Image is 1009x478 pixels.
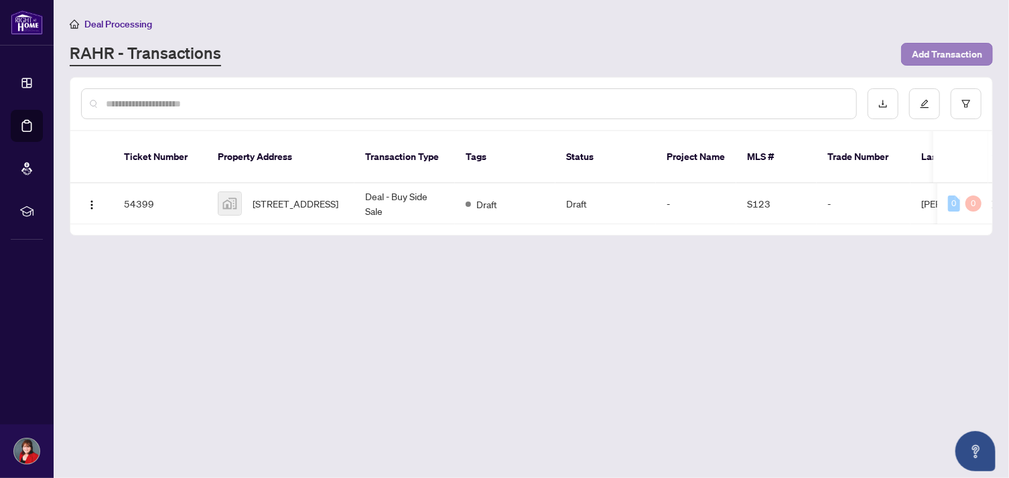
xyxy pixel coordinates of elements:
[555,131,656,183] th: Status
[909,88,940,119] button: edit
[868,88,898,119] button: download
[555,183,656,224] td: Draft
[86,200,97,210] img: Logo
[14,439,40,464] img: Profile Icon
[965,195,982,212] div: 0
[84,18,152,30] span: Deal Processing
[11,10,43,35] img: logo
[455,131,555,183] th: Tags
[218,192,241,215] img: thumbnail-img
[948,195,960,212] div: 0
[354,131,455,183] th: Transaction Type
[207,131,354,183] th: Property Address
[901,43,993,66] button: Add Transaction
[113,131,207,183] th: Ticket Number
[912,44,982,65] span: Add Transaction
[354,183,455,224] td: Deal - Buy Side Sale
[253,196,338,211] span: [STREET_ADDRESS]
[920,99,929,108] span: edit
[656,183,736,224] td: -
[476,197,497,212] span: Draft
[81,193,103,214] button: Logo
[955,431,996,471] button: Open asap
[656,131,736,183] th: Project Name
[736,131,817,183] th: MLS #
[747,197,770,210] span: S123
[817,183,911,224] td: -
[817,131,911,183] th: Trade Number
[951,88,982,119] button: filter
[878,99,888,108] span: download
[70,19,79,29] span: home
[961,99,971,108] span: filter
[70,42,221,66] a: RAHR - Transactions
[113,183,207,224] td: 54399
